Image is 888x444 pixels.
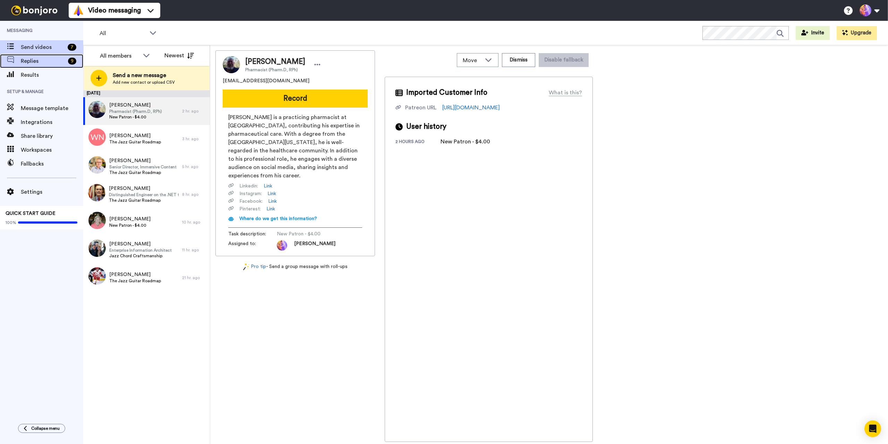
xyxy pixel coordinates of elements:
span: Replies [21,57,65,65]
button: Newest [159,49,199,62]
button: Record [223,90,368,108]
span: Task description : [228,231,277,237]
span: [EMAIL_ADDRESS][DOMAIN_NAME] [223,77,309,84]
span: Jazz Chord Craftsmanship [109,253,172,259]
span: User history [406,122,446,132]
a: [URL][DOMAIN_NAME] [442,105,500,110]
img: 7654151a-5a9c-4e63-96b2-b28c70fdda40.jpg [88,267,106,285]
img: a2cd1133-4368-44dd-9541-cdef8d93b652.jpg [88,212,106,229]
span: Assigned to: [228,240,277,251]
a: Pro tip [243,263,266,270]
span: Facebook : [239,198,263,205]
span: Senior Director, Immersive Content [109,164,177,170]
span: Imported Customer Info [406,87,487,98]
span: [PERSON_NAME] [109,185,179,192]
div: 21 hr. ago [182,275,206,280]
div: 3 hr. ago [182,136,206,142]
span: The Jazz Guitar Roadmap [109,278,161,284]
span: [PERSON_NAME] is a practicing pharmacist at [GEOGRAPHIC_DATA], contributing his expertise in phar... [228,113,362,180]
span: QUICK START GUIDE [6,211,55,216]
span: Send a new message [113,71,175,79]
span: Pharmacist (Pharm.D, RPh) [109,109,162,114]
span: New Patron - $4.00 [109,114,162,120]
img: 8437c718-6b61-4b1d-8ad6-8ffef0f7e744.jpg [88,184,105,201]
div: 2 hr. ago [182,108,206,114]
span: Video messaging [88,6,141,15]
a: Link [267,190,276,197]
img: bj-logo-header-white.svg [8,6,60,15]
div: 11 hr. ago [182,247,206,253]
div: New Patron - $4.00 [441,137,490,146]
img: 07b6b12c-e777-4df4-8cf7-8c5d9b645fd4.jpg [88,156,106,174]
span: The Jazz Guitar Roadmap [109,198,179,203]
span: The Jazz Guitar Roadmap [109,139,161,145]
span: [PERSON_NAME] [294,240,335,251]
img: fd90f843-d6f2-4605-a0eb-74bd33d4690d.jpg [88,240,106,257]
span: Pinterest : [239,206,261,212]
div: Patreon URL [405,103,436,112]
span: [PERSON_NAME] [245,57,305,67]
span: New Patron - $4.00 [277,231,343,237]
span: [PERSON_NAME] [109,241,172,248]
a: Link [264,183,272,190]
button: Dismiss [502,53,535,67]
span: Linkedin : [239,183,258,190]
img: vm-color.svg [73,5,84,16]
div: 7 [68,44,76,51]
span: Settings [21,188,83,196]
div: - Send a group message with roll-ups [215,263,375,270]
span: [PERSON_NAME] [109,271,161,278]
img: Image of Thomas Levay [223,56,240,73]
div: 5 hr. ago [182,164,206,169]
div: 8 hr. ago [182,192,206,197]
button: Disable fallback [539,53,589,67]
span: Integrations [21,118,83,126]
img: 30fafa47-cfb5-4684-a991-a3b7da87944f.jpg [88,101,106,118]
span: Enterprise Information Architect [109,248,172,253]
div: What is this? [549,89,582,97]
span: [PERSON_NAME] [109,216,151,223]
span: Results [21,71,83,79]
img: magic-wand.svg [243,263,249,270]
img: wn.png [88,128,106,146]
div: 10 hr. ago [182,219,206,225]
span: Move [463,56,481,65]
span: Add new contact or upload CSV [113,79,175,85]
span: Message template [21,104,83,112]
div: Open Intercom Messenger [864,420,881,437]
div: 9 [68,58,76,65]
span: Instagram : [239,190,262,197]
div: 2 hours ago [395,139,441,146]
span: Where do we get this information? [239,216,317,221]
span: Fallbacks [21,160,83,168]
button: Collapse menu [18,424,65,433]
span: 100% [6,220,16,225]
span: Collapse menu [31,426,60,431]
span: [PERSON_NAME] [109,102,162,109]
span: Share library [21,132,83,140]
span: Workspaces [21,146,83,154]
span: The Jazz Guitar Roadmap [109,170,177,175]
div: [DATE] [83,90,210,97]
span: Distinguished Engineer on the .NET team [109,192,179,198]
img: photo.jpg [277,240,287,251]
span: Send videos [21,43,65,51]
button: Invite [796,26,830,40]
a: Link [268,198,277,205]
div: All members [100,52,139,60]
a: Link [266,206,275,212]
span: All [100,29,146,37]
span: [PERSON_NAME] [109,157,177,164]
span: New Patron - $4.00 [109,223,151,228]
button: Upgrade [837,26,877,40]
span: [PERSON_NAME] [109,132,161,139]
span: Pharmacist (Pharm.D, RPh) [245,67,305,73]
